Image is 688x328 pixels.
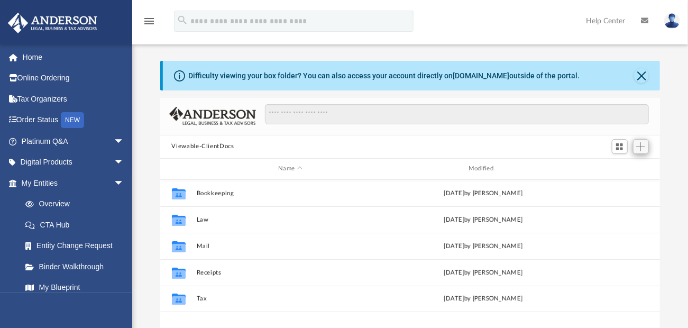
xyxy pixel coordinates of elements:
div: Difficulty viewing your box folder? You can also access your account directly on outside of the p... [189,70,580,81]
a: Overview [15,194,140,215]
img: Anderson Advisors Platinum Portal [5,13,100,33]
div: [DATE] by [PERSON_NAME] [389,188,577,198]
div: [DATE] by [PERSON_NAME] [389,215,577,224]
a: Entity Change Request [15,235,140,257]
a: Order StatusNEW [7,110,140,131]
a: Digital Productsarrow_drop_down [7,152,140,173]
a: My Blueprint [15,277,135,298]
button: Close [634,68,649,83]
a: Home [7,47,140,68]
a: Platinum Q&Aarrow_drop_down [7,131,140,152]
input: Search files and folders [265,104,648,124]
button: Tax [196,295,384,302]
div: [DATE] by [PERSON_NAME] [389,294,577,304]
span: arrow_drop_down [114,131,135,152]
div: [DATE] by [PERSON_NAME] [389,241,577,251]
a: CTA Hub [15,214,140,235]
i: search [177,14,188,26]
a: My Entitiesarrow_drop_down [7,172,140,194]
img: User Pic [664,13,680,29]
button: Viewable-ClientDocs [171,142,234,151]
button: Bookkeeping [196,189,384,196]
a: Online Ordering [7,68,140,89]
i: menu [143,15,155,28]
button: Receipts [196,269,384,276]
div: id [582,164,656,174]
div: Modified [389,164,577,174]
div: NEW [61,112,84,128]
a: Binder Walkthrough [15,256,140,277]
button: Law [196,216,384,223]
button: Add [633,139,649,154]
div: [DATE] by [PERSON_NAME] [389,268,577,277]
span: arrow_drop_down [114,152,135,174]
a: menu [143,20,155,28]
a: [DOMAIN_NAME] [453,71,510,80]
div: id [164,164,191,174]
span: arrow_drop_down [114,172,135,194]
div: Name [196,164,384,174]
button: Mail [196,242,384,249]
a: Tax Organizers [7,88,140,110]
button: Switch to Grid View [612,139,628,154]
